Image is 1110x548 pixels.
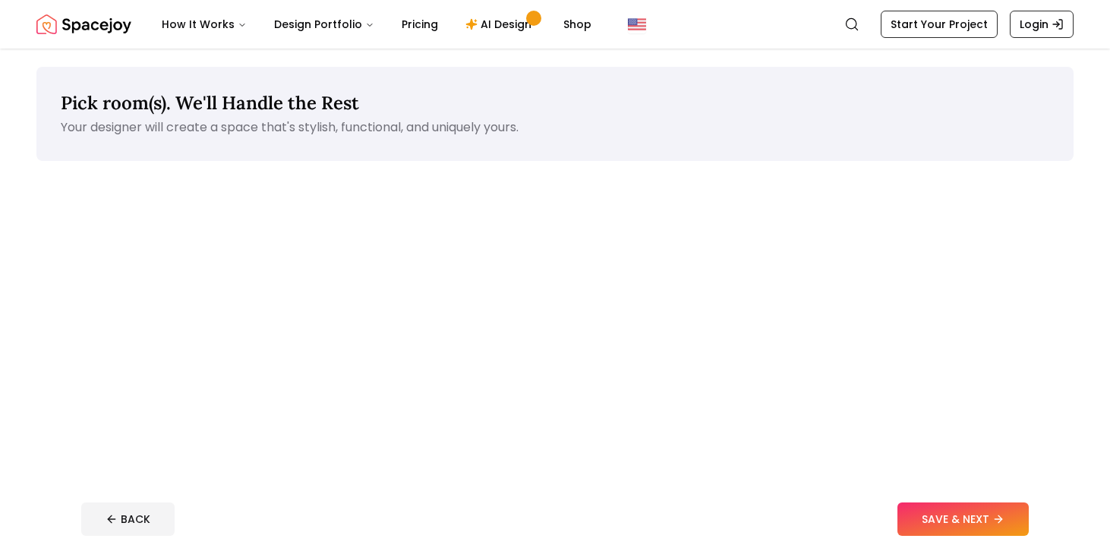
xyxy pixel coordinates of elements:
[881,11,998,38] a: Start Your Project
[262,9,386,39] button: Design Portfolio
[150,9,604,39] nav: Main
[1010,11,1074,38] a: Login
[551,9,604,39] a: Shop
[61,91,359,115] span: Pick room(s). We'll Handle the Rest
[36,9,131,39] img: Spacejoy Logo
[150,9,259,39] button: How It Works
[36,9,131,39] a: Spacejoy
[453,9,548,39] a: AI Design
[628,15,646,33] img: United States
[897,502,1029,536] button: SAVE & NEXT
[61,118,1049,137] p: Your designer will create a space that's stylish, functional, and uniquely yours.
[389,9,450,39] a: Pricing
[81,502,175,536] button: BACK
